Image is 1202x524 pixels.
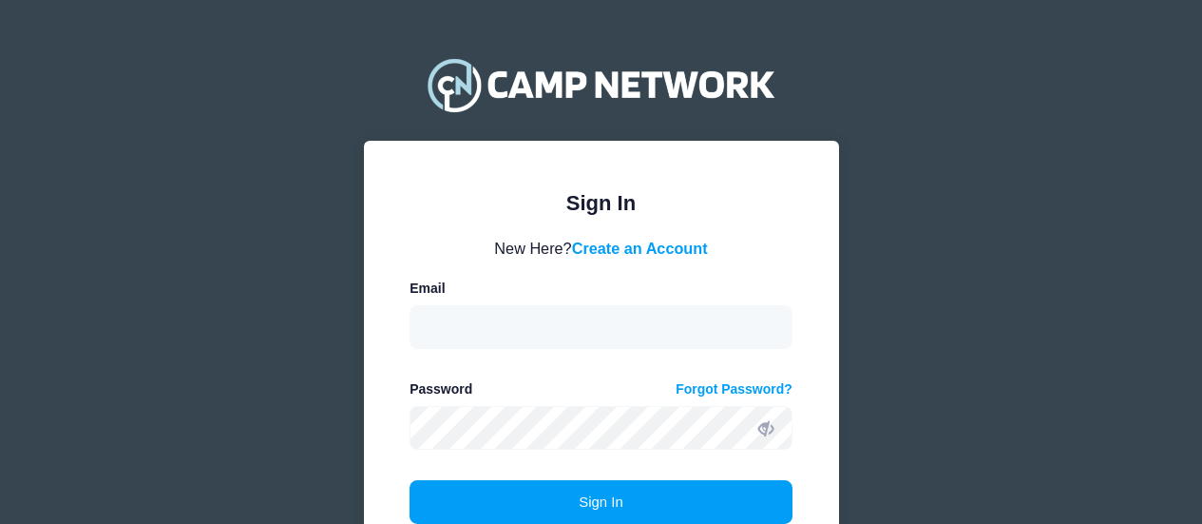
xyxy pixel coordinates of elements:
[410,237,792,260] div: New Here?
[410,279,445,299] label: Email
[410,480,792,524] button: Sign In
[410,187,792,219] div: Sign In
[572,240,708,257] a: Create an Account
[410,379,472,399] label: Password
[419,47,782,123] img: Camp Network
[676,379,792,399] a: Forgot Password?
